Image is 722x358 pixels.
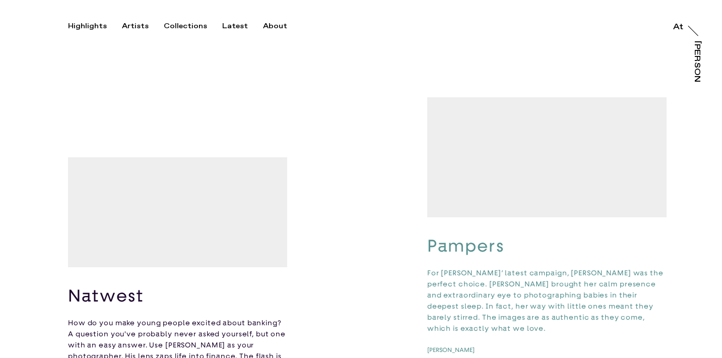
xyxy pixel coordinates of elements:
[263,22,287,31] div: About
[427,346,492,354] a: [PERSON_NAME]
[222,22,263,31] button: Latest
[68,285,287,307] h3: Natwest
[427,235,667,257] h3: Pampers
[164,22,222,31] button: Collections
[427,346,475,353] span: [PERSON_NAME]
[695,41,705,82] a: [PERSON_NAME]
[427,267,667,334] p: For [PERSON_NAME]’ latest campaign, [PERSON_NAME] was the perfect choice. [PERSON_NAME] brought h...
[693,41,701,118] div: [PERSON_NAME]
[263,22,302,31] button: About
[673,19,683,29] a: At
[122,22,164,31] button: Artists
[122,22,149,31] div: Artists
[68,22,107,31] div: Highlights
[68,22,122,31] button: Highlights
[222,22,248,31] div: Latest
[164,22,207,31] div: Collections
[427,97,667,354] button: PampersFor [PERSON_NAME]’ latest campaign, [PERSON_NAME] was the perfect choice. [PERSON_NAME] br...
